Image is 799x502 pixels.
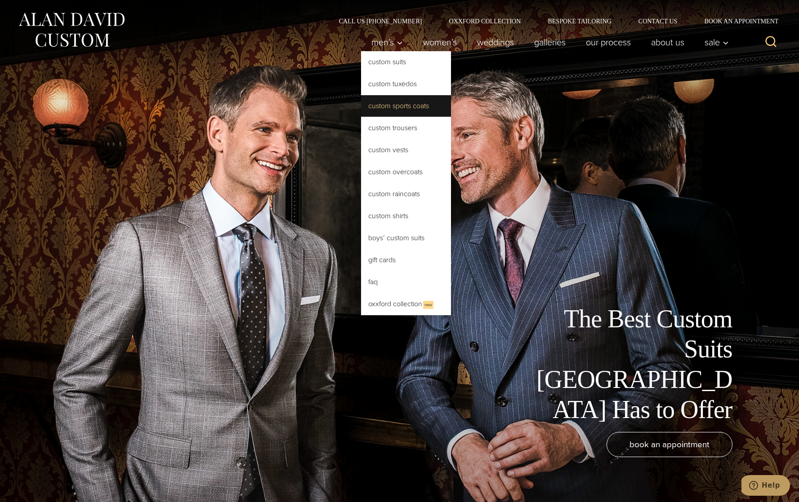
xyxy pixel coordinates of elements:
a: Women’s [413,33,467,51]
a: Oxxford Collection [435,18,534,24]
a: Custom Vests [361,139,451,161]
a: FAQ [361,271,451,293]
a: Boys’ Custom Suits [361,227,451,249]
a: Galleries [524,33,576,51]
a: Custom Shirts [361,205,451,227]
span: book an appointment [629,438,710,451]
a: weddings [467,33,524,51]
iframe: Opens a widget where you can chat to one of our agents [741,475,790,498]
nav: Secondary Navigation [326,18,782,24]
span: New [423,301,433,309]
img: Alan David Custom [18,10,125,50]
a: Custom Trousers [361,117,451,139]
a: Custom Tuxedos [361,73,451,95]
a: About Us [641,33,694,51]
a: Bespoke Tailoring [534,18,625,24]
a: Custom Overcoats [361,161,451,183]
button: View Search Form [760,31,782,53]
a: Our Process [576,33,641,51]
a: Oxxford CollectionNew [361,293,451,315]
a: Gift Cards [361,249,451,271]
a: Custom Sports Coats [361,95,451,117]
a: book an appointment [607,432,732,457]
nav: Primary Navigation [361,33,733,51]
a: Call Us [PHONE_NUMBER] [326,18,436,24]
a: Custom Suits [361,51,451,73]
button: Sale sub menu toggle [694,33,733,51]
a: Contact Us [625,18,691,24]
h1: The Best Custom Suits [GEOGRAPHIC_DATA] Has to Offer [530,304,732,425]
a: Custom Raincoats [361,183,451,205]
button: Men’s sub menu toggle [361,33,413,51]
a: Book an Appointment [691,18,781,24]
